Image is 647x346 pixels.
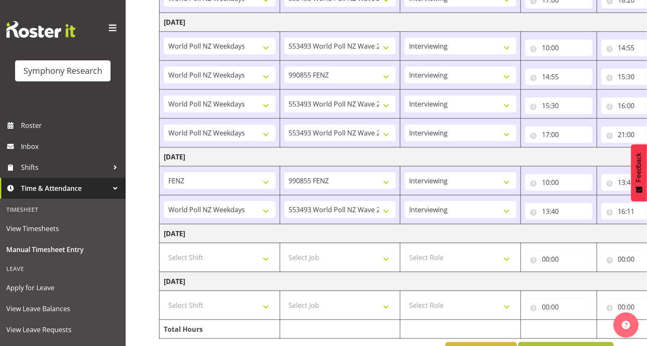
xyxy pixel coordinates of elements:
img: Rosterit website logo [6,21,75,38]
a: View Timesheets [2,218,124,239]
a: View Leave Requests [2,319,124,340]
input: Click to select... [525,203,593,220]
input: Click to select... [525,174,593,191]
div: Symphony Research [23,65,102,77]
input: Click to select... [525,68,593,85]
a: Manual Timesheet Entry [2,239,124,260]
img: help-xxl-2.png [622,321,630,329]
span: View Leave Requests [6,323,119,336]
input: Click to select... [525,126,593,143]
span: Roster [21,119,121,132]
div: Leave [2,260,124,277]
span: Manual Timesheet Entry [6,243,119,256]
a: View Leave Balances [2,298,124,319]
td: Total Hours [160,320,280,339]
input: Click to select... [525,251,593,268]
input: Click to select... [525,39,593,56]
input: Click to select... [525,299,593,315]
span: Feedback [635,153,643,182]
div: Timesheet [2,201,124,218]
span: View Leave Balances [6,302,119,315]
span: View Timesheets [6,222,119,235]
button: Feedback - Show survey [631,144,647,201]
a: Apply for Leave [2,277,124,298]
input: Click to select... [525,97,593,114]
span: Inbox [21,140,121,153]
span: Time & Attendance [21,182,109,195]
span: Apply for Leave [6,281,119,294]
span: Shifts [21,161,109,174]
